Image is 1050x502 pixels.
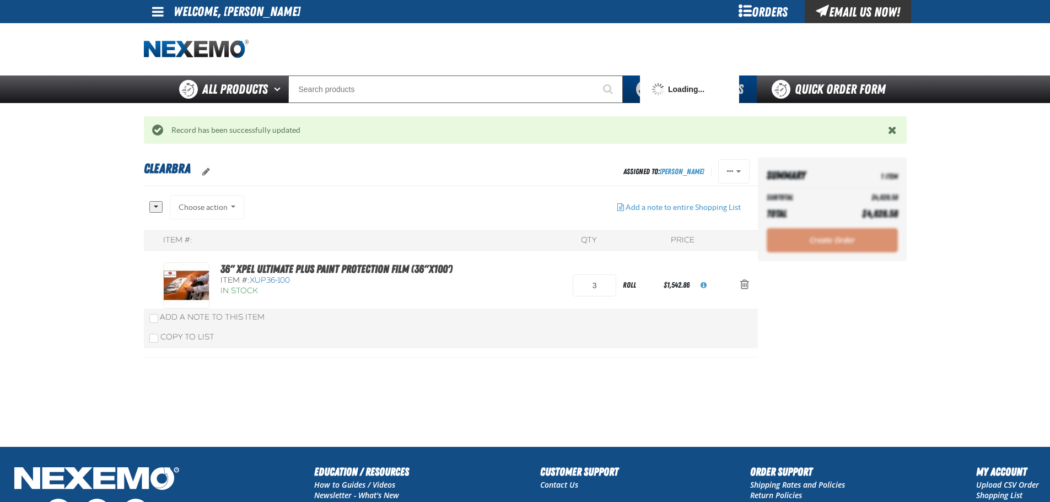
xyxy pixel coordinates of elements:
button: You have 22 Shopping Lists. Open to view details [623,75,757,103]
a: Shipping Rates and Policies [750,479,845,490]
a: Shopping List [976,490,1022,500]
button: Add a note to entire Shopping List [609,195,750,219]
div: Record has been successfully updated [163,125,888,136]
a: Return Policies [750,490,802,500]
img: Nexemo Logo [11,463,182,496]
h2: Order Support [750,463,845,480]
label: Copy To List [149,332,214,342]
div: QTY [581,235,596,246]
div: roll [616,273,661,298]
h2: Customer Support [540,463,618,480]
a: How to Guides / Videos [314,479,395,490]
div: Item #: [163,235,192,246]
a: Home [144,40,249,59]
div: In Stock [220,286,453,296]
th: Total [767,205,835,223]
button: View All Prices for XUP36-100 [692,273,715,298]
a: Quick Order Form [757,75,906,103]
th: Subtotal [767,190,835,205]
span: All Products [202,79,268,99]
div: Item #: [220,276,453,286]
a: 36" XPEL ULTIMATE PLUS Paint Protection Film (36"x100') [220,262,453,276]
button: Actions of ClearBra [718,159,750,183]
button: Close the Notification [885,122,901,138]
a: Upload CSV Order [976,479,1039,490]
a: [PERSON_NAME] [660,167,704,176]
input: Copy To List [149,334,158,343]
input: Product Quantity [573,274,616,296]
div: Price [671,235,694,246]
img: Nexemo logo [144,40,249,59]
th: Summary [767,166,835,185]
div: Assigned To: [623,164,704,179]
button: Action Remove 36&quot; XPEL ULTIMATE PLUS Paint Protection Film (36&quot;x100&#039;) from ClearBra [731,273,758,298]
span: ClearBra [144,161,191,176]
div: Loading... [651,83,728,96]
button: oro.shoppinglist.label.edit.tooltip [193,160,219,184]
a: Contact Us [540,479,578,490]
h2: My Account [976,463,1039,480]
span: $1,542.86 [664,280,690,289]
td: $4,628.58 [835,190,898,205]
a: Newsletter - What's New [314,490,399,500]
button: Open All Products pages [270,75,288,103]
span: Add a Note to This Item [160,312,265,322]
input: Search [288,75,623,103]
span: $4,628.58 [862,208,898,219]
button: Start Searching [595,75,623,103]
input: Add a Note to This Item [149,314,158,323]
h2: Education / Resources [314,463,409,480]
td: 1 Item [835,166,898,185]
span: XUP36-100 [250,276,290,285]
